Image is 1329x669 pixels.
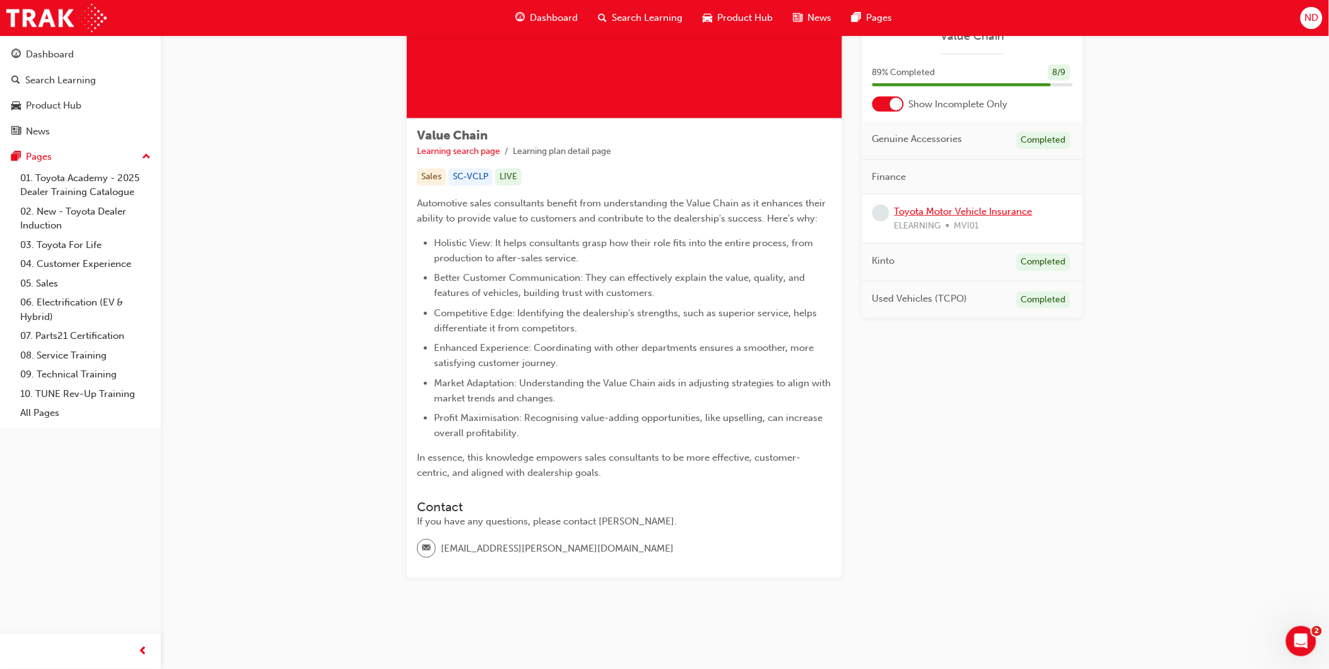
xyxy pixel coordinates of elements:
span: guage-icon [11,49,21,61]
a: 02. New - Toyota Dealer Induction [15,202,156,235]
div: Product Hub [26,98,81,113]
a: 03. Toyota For Life [15,235,156,255]
span: Genuine Accessories [872,132,963,146]
span: up-icon [142,149,151,165]
a: car-iconProduct Hub [693,5,783,31]
button: Pages [5,145,156,169]
div: If you have any questions, please contact [PERSON_NAME]. [417,514,832,529]
div: Completed [1017,132,1070,149]
span: Product Hub [717,11,773,25]
span: Show Incomplete Only [909,97,1008,112]
a: Search Learning [5,69,156,92]
span: Dashboard [530,11,578,25]
span: guage-icon [515,10,525,26]
div: Search Learning [25,73,96,88]
h3: Contact [417,500,832,514]
span: Better Customer Communication: They can effectively explain the value, quality, and features of v... [434,272,807,299]
span: pages-icon [852,10,861,26]
span: search-icon [11,75,20,86]
a: News [5,120,156,143]
a: 04. Customer Experience [15,254,156,274]
a: 09. Technical Training [15,365,156,384]
div: Completed [1017,254,1070,271]
a: 07. Parts21 Certification [15,326,156,346]
span: pages-icon [11,151,21,163]
div: 8 / 9 [1048,64,1070,81]
span: Competitive Edge: Identifying the dealership's strengths, such as superior service, helps differe... [434,307,819,334]
a: Learning search page [417,146,500,157]
span: Pages [866,11,892,25]
span: Value Chain [417,128,488,143]
div: Dashboard [26,47,74,62]
button: DashboardSearch LearningProduct HubNews [5,40,156,145]
span: Used Vehicles (TCPO) [872,292,968,306]
span: Search Learning [612,11,682,25]
span: Enhanced Experience: Coordinating with other departments ensures a smoother, more satisfying cust... [434,342,816,369]
a: Value Chain [872,29,1073,44]
span: prev-icon [139,644,148,660]
a: Dashboard [5,43,156,66]
div: News [26,124,50,139]
a: Product Hub [5,94,156,117]
div: SC-VCLP [448,169,493,186]
span: search-icon [598,10,607,26]
a: search-iconSearch Learning [588,5,693,31]
div: Sales [417,169,446,186]
span: 2 [1312,626,1322,636]
span: News [807,11,831,25]
a: All Pages [15,403,156,423]
span: 89 % Completed [872,66,935,80]
span: Holistic View: It helps consultants grasp how their role fits into the entire process, from produ... [434,237,816,264]
li: Learning plan detail page [513,145,611,159]
span: Market Adaptation: Understanding the Value Chain aids in adjusting strategies to align with marke... [434,377,833,404]
span: Profit Maximisation: Recognising value-adding opportunities, like upselling, can increase overall... [434,412,825,439]
div: Completed [1017,292,1070,309]
span: Kinto [872,254,895,268]
span: car-icon [11,100,21,112]
span: learningRecordVerb_NONE-icon [872,204,889,222]
a: pages-iconPages [841,5,902,31]
button: ND [1301,7,1323,29]
div: Pages [26,150,52,164]
a: guage-iconDashboard [505,5,588,31]
span: [EMAIL_ADDRESS][PERSON_NAME][DOMAIN_NAME] [441,542,674,556]
iframe: Intercom live chat [1286,626,1316,656]
a: 10. TUNE Rev-Up Training [15,384,156,404]
a: Toyota Motor Vehicle Insurance [894,206,1033,217]
span: email-icon [422,540,431,557]
div: LIVE [495,169,522,186]
a: 01. Toyota Academy - 2025 Dealer Training Catalogue [15,169,156,202]
span: Automotive sales consultants benefit from understanding the Value Chain as it enhances their abil... [417,198,828,224]
span: ND [1304,11,1318,25]
a: news-iconNews [783,5,841,31]
span: car-icon [703,10,712,26]
a: 06. Electrification (EV & Hybrid) [15,293,156,326]
span: Finance [872,170,906,184]
span: news-icon [793,10,802,26]
span: news-icon [11,126,21,138]
a: 05. Sales [15,274,156,293]
span: In essence, this knowledge empowers sales consultants to be more effective, customer-centric, and... [417,452,800,478]
span: MVI01 [954,219,980,234]
img: Trak [6,4,107,32]
span: ELEARNING [894,219,941,234]
a: 08. Service Training [15,346,156,365]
